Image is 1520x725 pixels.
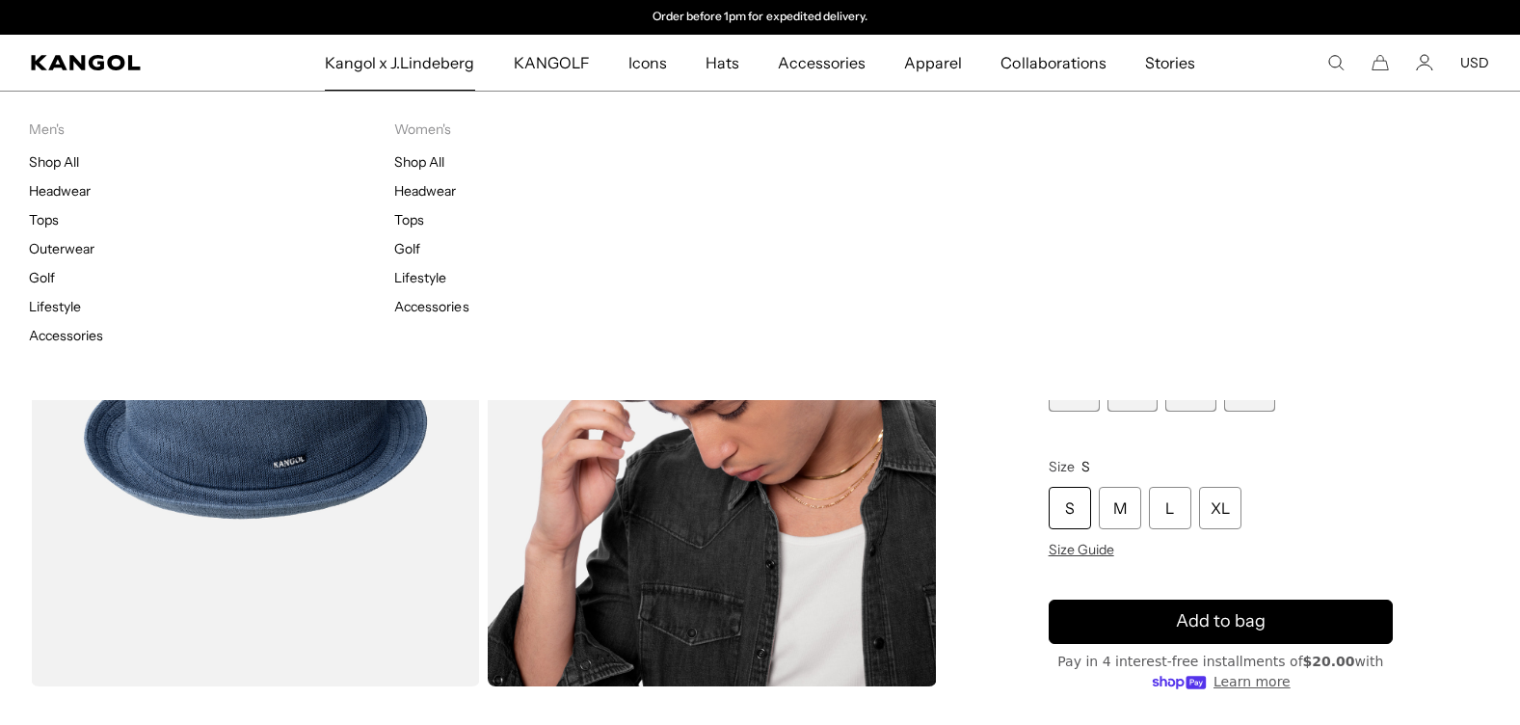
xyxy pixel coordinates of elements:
[394,240,420,257] a: Golf
[1049,600,1393,644] button: Add to bag
[885,35,981,91] a: Apparel
[29,182,91,200] a: Headwear
[394,153,444,171] a: Shop All
[981,35,1125,91] a: Collaborations
[1145,35,1195,91] span: Stories
[29,153,79,171] a: Shop All
[1199,487,1241,529] div: XL
[1149,487,1191,529] div: L
[488,125,937,686] img: grey
[31,125,937,686] product-gallery: Gallery Viewer
[306,35,494,91] a: Kangol x J.Lindeberg
[1460,54,1489,71] button: USD
[1049,458,1075,475] span: Size
[1176,608,1266,634] span: Add to bag
[759,35,885,91] a: Accessories
[29,240,94,257] a: Outerwear
[628,35,667,91] span: Icons
[29,121,394,138] p: Men's
[1000,35,1106,91] span: Collaborations
[1327,54,1345,71] summary: Search here
[394,121,760,138] p: Women's
[1416,54,1433,71] a: Account
[1126,35,1214,91] a: Stories
[562,10,959,25] div: Announcement
[29,298,81,315] a: Lifestyle
[778,35,866,91] span: Accessories
[394,298,468,315] a: Accessories
[562,10,959,25] div: 2 of 2
[904,35,962,91] span: Apparel
[686,35,759,91] a: Hats
[494,35,609,91] a: KANGOLF
[29,211,59,228] a: Tops
[394,182,456,200] a: Headwear
[1081,458,1090,475] span: S
[706,35,739,91] span: Hats
[514,35,590,91] span: KANGOLF
[29,327,103,344] a: Accessories
[394,211,424,228] a: Tops
[325,35,475,91] span: Kangol x J.Lindeberg
[29,269,55,286] a: Golf
[1049,541,1114,558] span: Size Guide
[31,125,480,686] img: color-denim-blue
[31,55,214,70] a: Kangol
[653,10,867,25] p: Order before 1pm for expedited delivery.
[1372,54,1389,71] button: Cart
[1049,487,1091,529] div: S
[1099,487,1141,529] div: M
[609,35,686,91] a: Icons
[562,10,959,25] slideshow-component: Announcement bar
[394,269,446,286] a: Lifestyle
